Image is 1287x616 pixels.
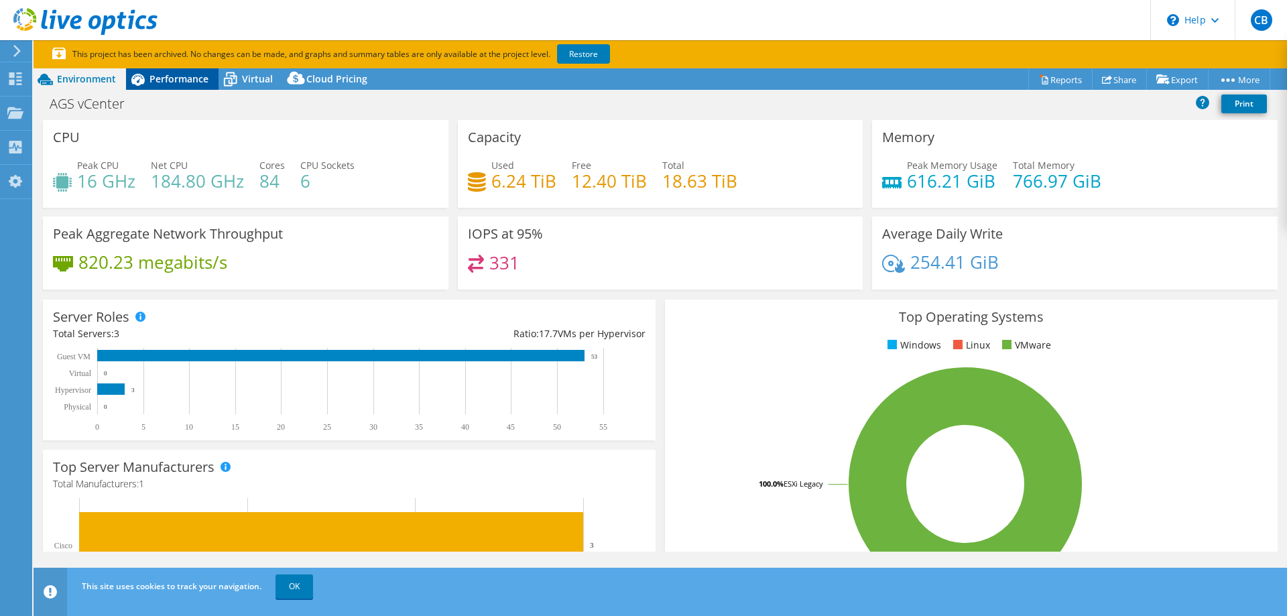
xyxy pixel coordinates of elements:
[44,97,145,111] h1: AGS vCenter
[1167,14,1179,26] svg: \n
[323,422,331,432] text: 25
[259,174,285,188] h4: 84
[82,580,261,592] span: This site uses cookies to track your navigation.
[64,402,91,412] text: Physical
[1251,9,1272,31] span: CB
[491,174,556,188] h4: 6.24 TiB
[1028,69,1093,90] a: Reports
[53,477,646,491] h4: Total Manufacturers:
[784,479,823,489] tspan: ESXi Legacy
[369,422,377,432] text: 30
[882,227,1003,241] h3: Average Daily Write
[139,477,144,490] span: 1
[185,422,193,432] text: 10
[95,422,99,432] text: 0
[1221,95,1267,113] a: Print
[415,422,423,432] text: 35
[53,326,349,341] div: Total Servers:
[242,72,273,85] span: Virtual
[1092,69,1147,90] a: Share
[759,479,784,489] tspan: 100.0%
[53,310,129,324] h3: Server Roles
[349,326,646,341] div: Ratio: VMs per Hypervisor
[275,574,313,599] a: OK
[151,174,244,188] h4: 184.80 GHz
[55,385,91,395] text: Hypervisor
[489,255,519,270] h4: 331
[539,327,558,340] span: 17.7
[882,130,934,145] h3: Memory
[77,159,119,172] span: Peak CPU
[1146,69,1209,90] a: Export
[53,460,214,475] h3: Top Server Manufacturers
[52,47,709,62] p: This project has been archived. No changes can be made, and graphs and summary tables are only av...
[468,130,521,145] h3: Capacity
[590,541,594,549] text: 3
[884,338,941,353] li: Windows
[907,159,997,172] span: Peak Memory Usage
[591,353,598,360] text: 53
[57,352,90,361] text: Guest VM
[950,338,990,353] li: Linux
[662,159,684,172] span: Total
[557,44,610,64] a: Restore
[231,422,239,432] text: 15
[151,159,188,172] span: Net CPU
[507,422,515,432] text: 45
[77,174,135,188] h4: 16 GHz
[461,422,469,432] text: 40
[491,159,514,172] span: Used
[1013,159,1075,172] span: Total Memory
[104,404,107,410] text: 0
[662,174,737,188] h4: 18.63 TiB
[675,310,1268,324] h3: Top Operating Systems
[1013,174,1101,188] h4: 766.97 GiB
[104,370,107,377] text: 0
[306,72,367,85] span: Cloud Pricing
[999,338,1051,353] li: VMware
[553,422,561,432] text: 50
[78,255,227,269] h4: 820.23 megabits/s
[572,159,591,172] span: Free
[468,227,543,241] h3: IOPS at 95%
[907,174,997,188] h4: 616.21 GiB
[141,422,145,432] text: 5
[1208,69,1270,90] a: More
[277,422,285,432] text: 20
[114,327,119,340] span: 3
[57,72,116,85] span: Environment
[572,174,647,188] h4: 12.40 TiB
[53,130,80,145] h3: CPU
[54,541,72,550] text: Cisco
[599,422,607,432] text: 55
[131,387,135,393] text: 3
[910,255,999,269] h4: 254.41 GiB
[53,227,283,241] h3: Peak Aggregate Network Throughput
[300,159,355,172] span: CPU Sockets
[69,369,92,378] text: Virtual
[259,159,285,172] span: Cores
[300,174,355,188] h4: 6
[149,72,208,85] span: Performance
